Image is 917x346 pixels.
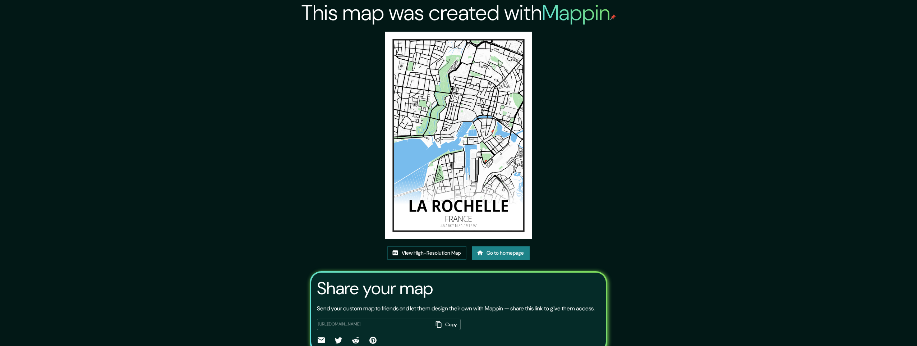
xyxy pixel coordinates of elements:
[317,304,595,313] p: Send your custom map to friends and let them design their own with Mappin — share this link to gi...
[317,278,433,299] h3: Share your map
[610,14,616,20] img: mappin-pin
[387,246,466,260] a: View High-Resolution Map
[385,32,532,239] img: created-map
[472,246,530,260] a: Go to homepage
[433,319,461,331] button: Copy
